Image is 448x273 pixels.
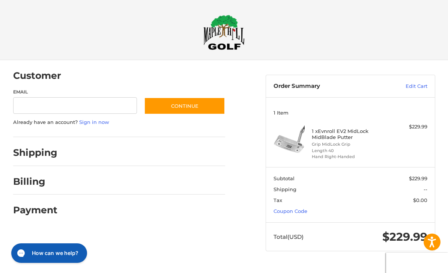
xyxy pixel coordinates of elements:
button: Continue [144,97,225,115]
span: -- [424,186,427,192]
h3: 1 Item [274,110,427,116]
a: Sign in now [79,119,109,125]
p: Already have an account? [13,119,226,126]
a: Edit Cart [378,83,427,90]
h2: Customer [13,70,61,81]
h2: Payment [13,204,57,216]
h2: Billing [13,176,57,187]
li: Grip MidLock Grip [312,141,387,148]
span: $0.00 [413,197,427,203]
span: $229.99 [382,230,427,244]
iframe: Google Customer Reviews [386,253,448,273]
span: Tax [274,197,282,203]
iframe: Gorgias live chat messenger [8,241,89,265]
label: Email [13,89,137,95]
h3: Order Summary [274,83,379,90]
span: $229.99 [409,175,427,181]
span: Shipping [274,186,296,192]
div: $229.99 [389,123,427,131]
span: Subtotal [274,175,295,181]
a: Coupon Code [274,208,307,214]
img: Maple Hill Golf [203,15,245,50]
h4: 1 x Evnroll EV2 MidLock MidBlade Putter [312,128,387,140]
li: Length 40 [312,148,387,154]
h2: Shipping [13,147,57,158]
li: Hand Right-Handed [312,154,387,160]
span: Total (USD) [274,233,304,240]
